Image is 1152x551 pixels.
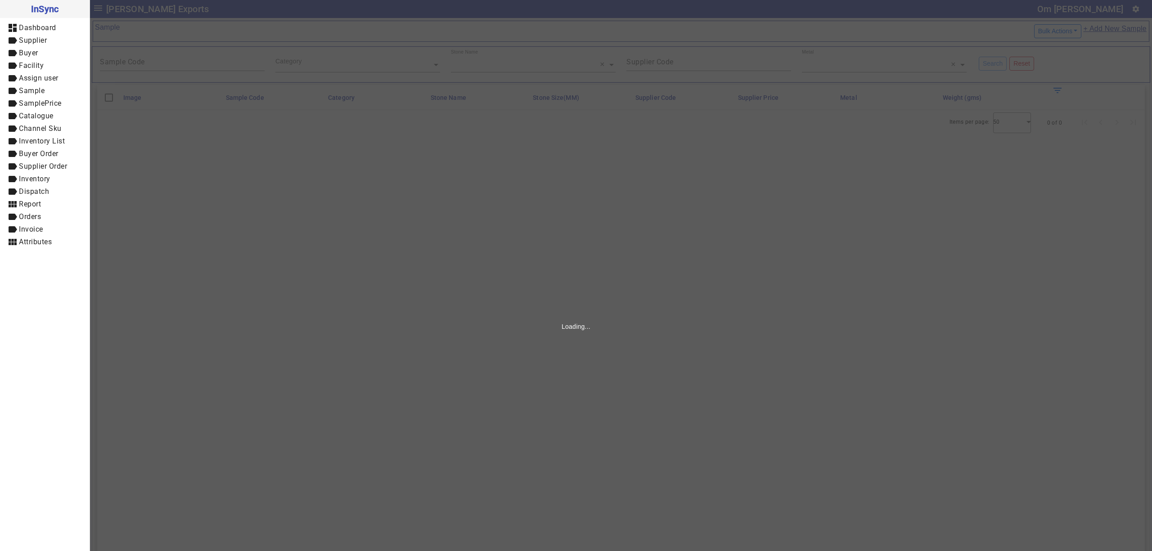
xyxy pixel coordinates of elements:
[7,98,18,109] mat-icon: label
[7,73,18,84] mat-icon: label
[562,322,590,331] p: Loading...
[7,224,18,235] mat-icon: label
[7,22,18,33] mat-icon: dashboard
[7,123,18,134] mat-icon: label
[19,225,43,233] span: Invoice
[7,60,18,71] mat-icon: label
[19,49,38,57] span: Buyer
[19,237,52,246] span: Attributes
[7,2,82,16] span: InSync
[7,199,18,210] mat-icon: view_module
[19,99,62,108] span: SamplePrice
[7,35,18,46] mat-icon: label
[19,137,65,145] span: Inventory List
[7,136,18,147] mat-icon: label
[7,174,18,184] mat-icon: label
[7,211,18,222] mat-icon: label
[19,187,49,196] span: Dispatch
[7,85,18,96] mat-icon: label
[7,186,18,197] mat-icon: label
[7,148,18,159] mat-icon: label
[7,237,18,247] mat-icon: view_module
[19,124,62,133] span: Channel Sku
[19,149,58,158] span: Buyer Order
[19,112,54,120] span: Catalogue
[19,86,45,95] span: Sample
[19,200,41,208] span: Report
[7,161,18,172] mat-icon: label
[19,175,50,183] span: Inventory
[7,111,18,121] mat-icon: label
[19,212,41,221] span: Orders
[19,74,58,82] span: Assign user
[19,36,47,45] span: Supplier
[19,61,44,70] span: Facility
[19,162,67,170] span: Supplier Order
[7,48,18,58] mat-icon: label
[19,23,56,32] span: Dashboard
